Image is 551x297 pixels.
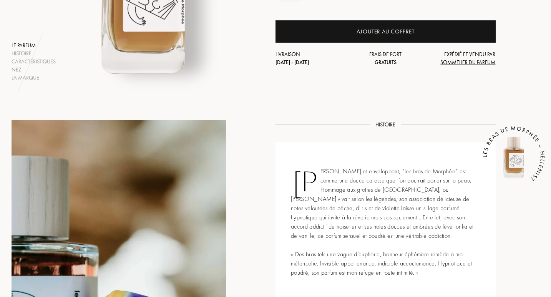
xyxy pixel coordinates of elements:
div: Frais de port [349,50,422,66]
div: Nez [12,66,56,74]
div: Expédié et vendu par [422,50,496,66]
div: Ajouter au coffret [357,27,415,36]
span: Gratuits [375,59,397,66]
div: Livraison [275,50,349,66]
span: Sommelier du Parfum [440,59,495,66]
div: Caractéristiques [12,58,56,66]
img: les bras de Morphée [491,134,537,180]
div: La marque [12,74,56,82]
span: [DATE] - [DATE] [275,59,309,66]
div: Le parfum [12,41,56,50]
div: Histoire [12,50,56,58]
